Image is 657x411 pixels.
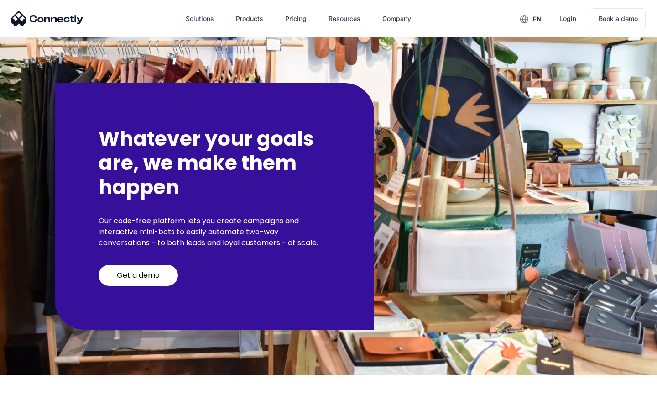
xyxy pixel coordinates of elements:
[591,8,646,29] a: Book a demo
[99,127,330,199] h2: Whatever your goals are, we make them happen
[328,12,360,25] div: Resources
[559,12,576,25] div: Login
[186,12,214,25] div: Solutions
[18,395,55,408] ul: Language list
[236,12,263,25] div: Products
[532,13,542,26] div: en
[11,11,83,26] img: Connectly Logo
[99,216,330,248] p: Our code-free platform lets you create campaigns and interactive mini-bots to easily automate two...
[552,8,584,30] a: Login
[285,12,307,25] div: Pricing
[117,271,160,280] div: Get a demo
[99,265,178,286] a: Get a demo
[382,12,411,25] div: Company
[9,395,55,408] aside: Language selected: English
[278,8,314,30] a: Pricing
